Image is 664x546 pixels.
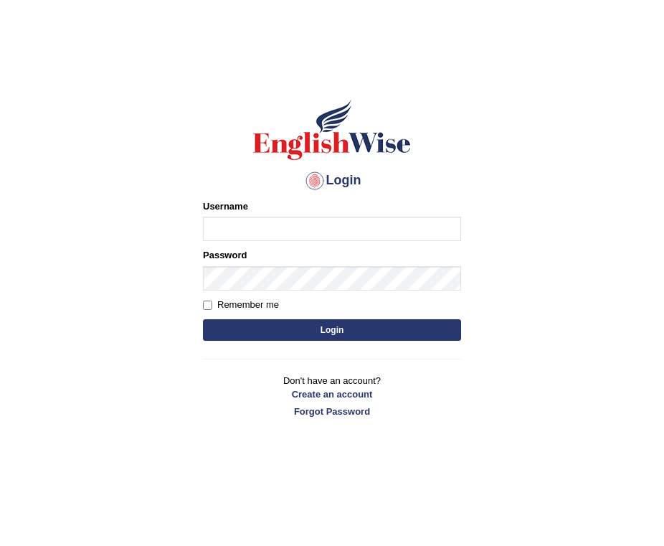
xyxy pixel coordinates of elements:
[203,199,248,213] label: Username
[203,169,461,192] h4: Login
[203,298,279,312] label: Remember me
[203,319,461,341] button: Login
[203,374,461,418] p: Don't have an account?
[203,301,212,310] input: Remember me
[250,98,414,162] img: Logo of English Wise sign in for intelligent practice with AI
[203,405,461,418] a: Forgot Password
[203,248,247,262] label: Password
[203,387,461,401] a: Create an account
